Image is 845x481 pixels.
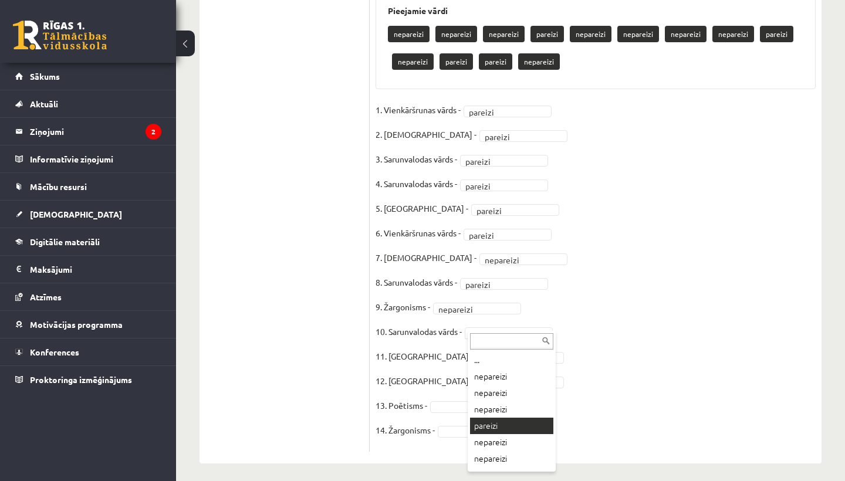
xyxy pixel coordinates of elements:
[470,352,553,368] div: ...
[470,450,553,467] div: nepareizi
[470,368,553,385] div: nepareizi
[470,418,553,434] div: pareizi
[470,385,553,401] div: nepareizi
[470,434,553,450] div: nepareizi
[470,401,553,418] div: nepareizi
